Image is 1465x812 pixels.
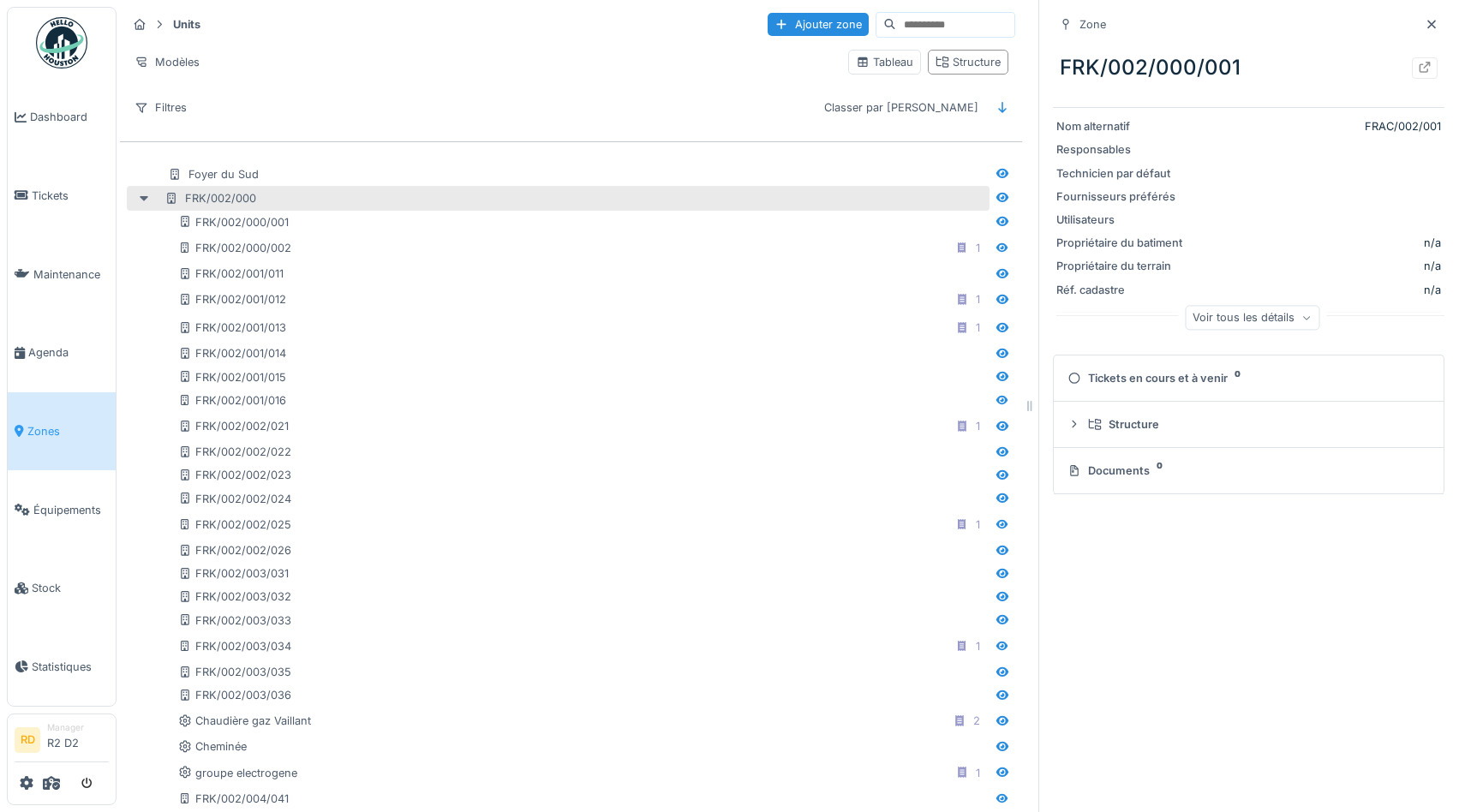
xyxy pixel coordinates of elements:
[1067,370,1423,386] div: Tickets en cours et à venir
[1185,305,1319,330] div: Voir tous les détails
[976,516,980,533] div: 1
[1056,165,1185,182] div: Technicien par défaut
[36,17,87,69] img: Badge_color-CXgf-gQk.svg
[178,319,286,336] div: FRK/002/001/013
[178,240,291,256] div: FRK/002/000/002
[973,713,980,729] div: 2
[32,580,109,596] span: Stock
[178,791,289,807] div: FRK/002/004/041
[8,313,116,392] a: Agenda
[8,235,116,313] a: Maintenance
[976,291,980,307] div: 1
[976,765,980,781] div: 1
[1192,118,1441,134] div: FRAC/002/001
[178,738,247,755] div: Cheminée
[1088,416,1423,433] div: Structure
[28,344,109,361] span: Agenda
[976,638,980,654] div: 1
[178,638,291,654] div: FRK/002/003/034
[178,565,289,582] div: FRK/002/003/031
[178,664,291,680] div: FRK/002/003/035
[47,721,109,734] div: Manager
[1424,235,1441,251] div: n/a
[15,721,109,762] a: RD ManagerR2 D2
[168,166,259,182] div: Foyer du Sud
[8,628,116,707] a: Statistiques
[15,727,40,753] li: RD
[178,266,284,282] div: FRK/002/001/011
[178,392,286,409] div: FRK/002/001/016
[1061,409,1437,440] summary: Structure
[178,542,291,558] div: FRK/002/002/026
[976,319,980,336] div: 1
[127,50,207,75] div: Modèles
[178,588,291,605] div: FRK/002/003/032
[178,467,291,483] div: FRK/002/002/023
[178,612,291,629] div: FRK/002/003/033
[8,78,116,157] a: Dashboard
[1061,362,1437,394] summary: Tickets en cours et à venir0
[178,369,286,385] div: FRK/002/001/015
[856,54,913,70] div: Tableau
[1056,282,1185,298] div: Réf. cadastre
[936,54,1001,70] div: Structure
[1061,455,1437,487] summary: Documents0
[1056,258,1185,274] div: Propriétaire du terrain
[1192,282,1441,298] div: n/a
[32,659,109,675] span: Statistiques
[816,95,986,120] div: Classer par [PERSON_NAME]
[1053,45,1444,90] div: FRK/002/000/001
[33,502,109,518] span: Équipements
[1056,141,1185,158] div: Responsables
[30,109,109,125] span: Dashboard
[976,240,980,256] div: 1
[27,423,109,439] span: Zones
[178,765,297,781] div: groupe electrogene
[164,190,256,206] div: FRK/002/000
[1056,188,1185,205] div: Fournisseurs préférés
[33,266,109,283] span: Maintenance
[768,13,869,36] div: Ajouter zone
[127,95,194,120] div: Filtres
[178,345,286,361] div: FRK/002/001/014
[1067,463,1423,479] div: Documents
[1056,212,1185,228] div: Utilisateurs
[8,392,116,471] a: Zones
[8,549,116,628] a: Stock
[178,418,289,434] div: FRK/002/002/021
[178,214,289,230] div: FRK/002/000/001
[47,721,109,758] li: R2 D2
[178,291,286,307] div: FRK/002/001/012
[8,157,116,236] a: Tickets
[1079,16,1106,33] div: Zone
[976,418,980,434] div: 1
[178,444,291,460] div: FRK/002/002/022
[1056,235,1185,251] div: Propriétaire du batiment
[1192,258,1441,274] div: n/a
[178,516,291,533] div: FRK/002/002/025
[32,188,109,204] span: Tickets
[178,713,311,729] div: Chaudière gaz Vaillant
[8,470,116,549] a: Équipements
[1056,118,1185,134] div: Nom alternatif
[178,491,291,507] div: FRK/002/002/024
[178,687,291,703] div: FRK/002/003/036
[166,16,207,33] strong: Units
